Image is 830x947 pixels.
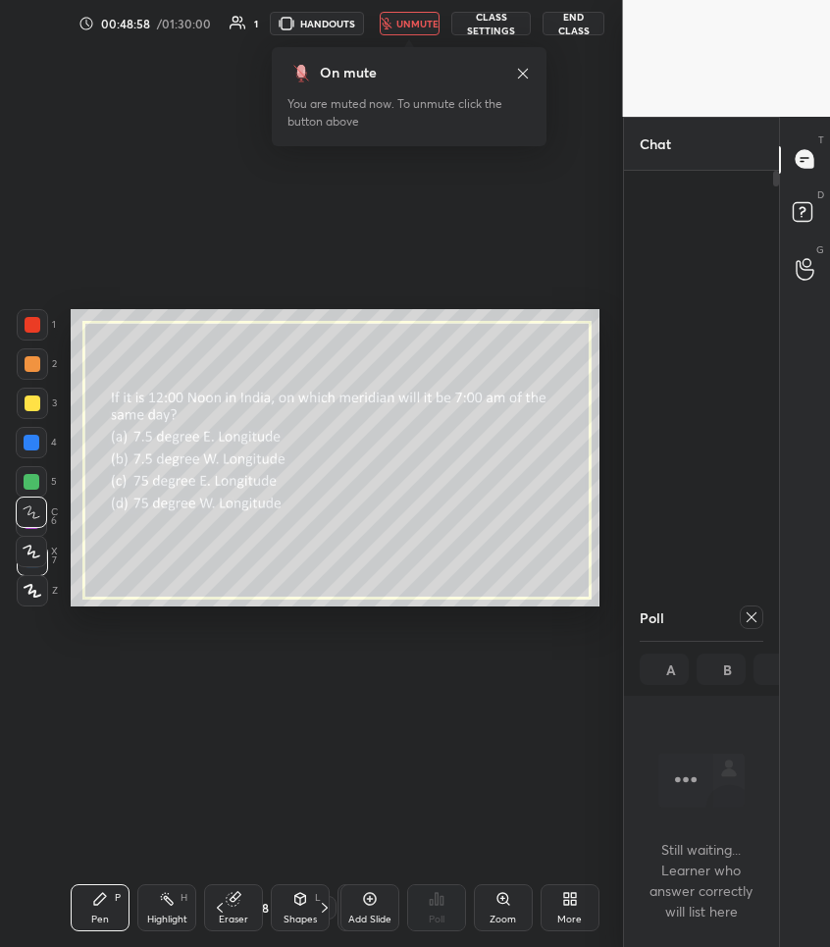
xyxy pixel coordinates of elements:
[557,915,582,924] div: More
[490,915,516,924] div: Zoom
[640,607,664,628] h4: Poll
[219,915,248,924] div: Eraser
[181,893,187,903] div: H
[451,12,531,35] button: CLASS SETTINGS
[380,12,440,35] button: unmute
[16,536,58,567] div: X
[640,839,764,921] h4: Still waiting... Learner who answer correctly will list here
[348,915,391,924] div: Add Slide
[396,17,439,30] span: unmute
[16,497,58,528] div: C
[16,427,57,458] div: 4
[17,575,58,606] div: Z
[17,388,57,419] div: 3
[17,348,57,380] div: 2
[320,63,377,83] div: On mute
[255,902,275,914] div: 8
[816,242,824,257] p: G
[287,95,531,131] div: You are muted now. To unmute click the button above
[16,466,57,498] div: 5
[624,118,687,170] p: Chat
[284,915,317,924] div: Shapes
[91,915,109,924] div: Pen
[818,132,824,147] p: T
[817,187,824,202] p: D
[270,12,364,35] button: HANDOUTS
[17,309,56,341] div: 1
[315,893,321,903] div: L
[254,19,258,28] div: 1
[147,915,187,924] div: Highlight
[543,12,604,35] button: End Class
[115,893,121,903] div: P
